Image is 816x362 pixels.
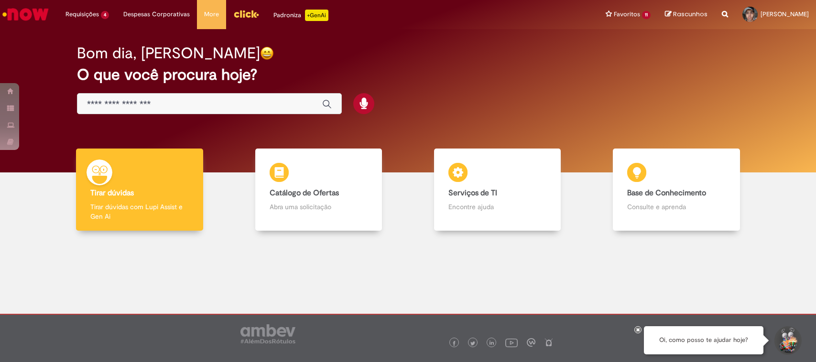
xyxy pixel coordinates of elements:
b: Serviços de TI [448,188,497,198]
img: logo_footer_linkedin.png [490,341,494,346]
span: Requisições [65,10,99,19]
img: logo_footer_workplace.png [527,338,535,347]
b: Tirar dúvidas [90,188,134,198]
a: Serviços de TI Encontre ajuda [408,149,587,231]
span: 11 [642,11,651,19]
a: Catálogo de Ofertas Abra uma solicitação [229,149,408,231]
p: Abra uma solicitação [270,202,368,212]
a: Base de Conhecimento Consulte e aprenda [587,149,766,231]
span: Despesas Corporativas [123,10,190,19]
img: logo_footer_facebook.png [452,341,457,346]
img: logo_footer_ambev_rotulo_gray.png [240,324,295,343]
div: Oi, como posso te ajudar hoje? [644,326,763,354]
p: Consulte e aprenda [627,202,725,212]
p: +GenAi [305,10,328,21]
b: Catálogo de Ofertas [270,188,339,198]
span: More [204,10,219,19]
span: Favoritos [614,10,640,19]
p: Tirar dúvidas com Lupi Assist e Gen Ai [90,202,188,221]
img: ServiceNow [1,5,50,24]
h2: O que você procura hoje? [77,66,739,83]
img: logo_footer_naosei.png [544,338,553,347]
span: Rascunhos [673,10,707,19]
h2: Bom dia, [PERSON_NAME] [77,45,260,62]
div: Padroniza [273,10,328,21]
b: Base de Conhecimento [627,188,706,198]
img: happy-face.png [260,46,274,60]
img: logo_footer_twitter.png [470,341,475,346]
button: Iniciar Conversa de Suporte [773,326,802,355]
p: Encontre ajuda [448,202,546,212]
a: Tirar dúvidas Tirar dúvidas com Lupi Assist e Gen Ai [50,149,229,231]
img: logo_footer_youtube.png [505,336,518,349]
a: Rascunhos [665,10,707,19]
span: 4 [101,11,109,19]
span: [PERSON_NAME] [761,10,809,18]
img: click_logo_yellow_360x200.png [233,7,259,21]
